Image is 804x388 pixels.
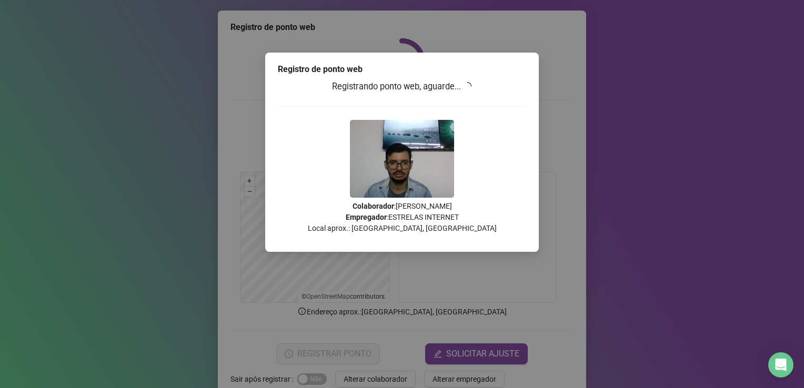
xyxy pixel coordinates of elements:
[278,63,526,76] div: Registro de ponto web
[278,201,526,234] p: : [PERSON_NAME] : ESTRELAS INTERNET Local aprox.: [GEOGRAPHIC_DATA], [GEOGRAPHIC_DATA]
[350,120,454,198] img: 9k=
[278,80,526,94] h3: Registrando ponto web, aguarde...
[353,202,394,210] strong: Colaborador
[346,213,387,221] strong: Empregador
[462,81,473,92] span: loading
[768,352,793,377] div: Open Intercom Messenger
